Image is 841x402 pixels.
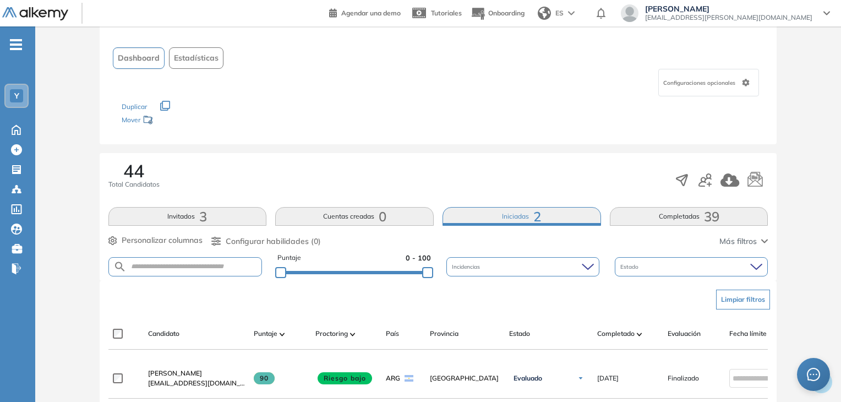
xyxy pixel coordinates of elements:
[108,207,267,226] button: Invitados3
[514,374,542,383] span: Evaluado
[108,180,160,189] span: Total Candidatos
[148,368,245,378] a: [PERSON_NAME]
[637,333,642,336] img: [missing "en.ARROW_ALT" translation]
[406,253,431,263] span: 0 - 100
[386,373,400,383] span: ARG
[538,7,551,20] img: world
[10,44,22,46] i: -
[280,333,285,336] img: [missing "en.ARROW_ALT" translation]
[148,369,202,377] span: [PERSON_NAME]
[471,2,525,25] button: Onboarding
[122,102,147,111] span: Duplicar
[577,375,584,382] img: Ícono de flecha
[597,373,619,383] span: [DATE]
[329,6,401,19] a: Agendar una demo
[719,236,757,247] span: Más filtros
[807,368,820,381] span: message
[620,263,641,271] span: Estado
[108,235,203,246] button: Personalizar columnas
[386,329,399,339] span: País
[658,69,759,96] div: Configuraciones opcionales
[488,9,525,17] span: Onboarding
[443,207,601,226] button: Iniciadas2
[148,329,179,339] span: Candidato
[275,207,434,226] button: Cuentas creadas0
[148,378,245,388] span: [EMAIL_ADDRESS][DOMAIN_NAME]
[663,79,738,87] span: Configuraciones opcionales
[113,260,127,274] img: SEARCH_ALT
[430,373,500,383] span: [GEOGRAPHIC_DATA]
[610,207,768,226] button: Completadas39
[122,235,203,246] span: Personalizar columnas
[122,111,232,131] div: Mover
[430,329,458,339] span: Provincia
[211,236,321,247] button: Configurar habilidades (0)
[452,263,482,271] span: Incidencias
[645,13,812,22] span: [EMAIL_ADDRESS][PERSON_NAME][DOMAIN_NAME]
[2,7,68,21] img: Logo
[118,52,160,64] span: Dashboard
[318,372,373,384] span: Riesgo bajo
[668,373,699,383] span: Finalizado
[277,253,301,263] span: Puntaje
[14,91,19,100] span: Y
[668,329,701,339] span: Evaluación
[645,4,812,13] span: [PERSON_NAME]
[341,9,401,17] span: Agendar una demo
[615,257,768,276] div: Estado
[350,333,356,336] img: [missing "en.ARROW_ALT" translation]
[446,257,599,276] div: Incidencias
[509,329,530,339] span: Estado
[431,9,462,17] span: Tutoriales
[315,329,348,339] span: Proctoring
[597,329,635,339] span: Completado
[123,162,144,180] span: 44
[226,236,321,247] span: Configurar habilidades (0)
[174,52,219,64] span: Estadísticas
[405,375,413,382] img: ARG
[555,8,564,18] span: ES
[113,47,165,69] button: Dashboard
[254,329,277,339] span: Puntaje
[716,290,770,309] button: Limpiar filtros
[169,47,223,69] button: Estadísticas
[729,329,767,339] span: Fecha límite
[254,372,275,384] span: 90
[719,236,768,247] button: Más filtros
[568,11,575,15] img: arrow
